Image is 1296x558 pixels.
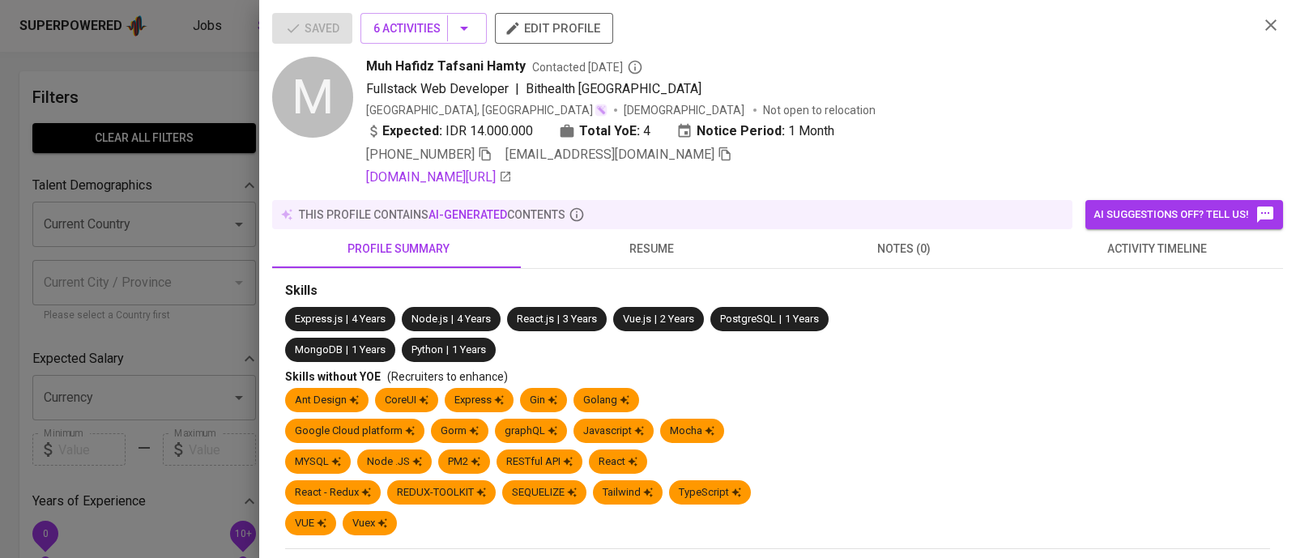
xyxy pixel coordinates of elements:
button: edit profile [495,13,613,44]
span: Bithealth [GEOGRAPHIC_DATA] [526,81,701,96]
span: (Recruiters to enhance) [387,370,508,383]
span: | [515,79,519,99]
div: Mocha [670,424,714,439]
span: [DEMOGRAPHIC_DATA] [624,102,747,118]
span: profile summary [282,239,515,259]
div: Gin [530,393,557,408]
div: IDR 14.000.000 [366,121,533,141]
span: 3 Years [563,313,597,325]
b: Expected: [382,121,442,141]
p: Not open to relocation [763,102,876,118]
div: Ant Design [295,393,359,408]
span: | [346,312,348,327]
img: magic_wand.svg [595,104,607,117]
span: 6 Activities [373,19,474,39]
span: 4 [643,121,650,141]
button: AI suggestions off? Tell us! [1085,200,1283,229]
div: Skills [285,282,1270,300]
span: 4 Years [457,313,491,325]
span: Vue.js [623,313,651,325]
div: Google Cloud platform [295,424,415,439]
div: Gorm [441,424,479,439]
div: TypeScript [679,485,741,500]
div: Express [454,393,504,408]
div: [GEOGRAPHIC_DATA], [GEOGRAPHIC_DATA] [366,102,607,118]
b: Notice Period: [697,121,785,141]
div: React [599,454,637,470]
a: edit profile [495,21,613,34]
button: 6 Activities [360,13,487,44]
span: [EMAIL_ADDRESS][DOMAIN_NAME] [505,147,714,162]
div: graphQL [505,424,557,439]
div: React - Redux [295,485,371,500]
span: Contacted [DATE] [532,59,643,75]
span: notes (0) [787,239,1021,259]
div: Tailwind [603,485,653,500]
div: SEQUELIZE [512,485,577,500]
div: CoreUI [385,393,428,408]
div: 1 Month [676,121,834,141]
span: 4 Years [352,313,386,325]
div: VUE [295,516,326,531]
div: Vuex [352,516,387,531]
span: React.js [517,313,554,325]
div: Golang [583,393,629,408]
span: AI suggestions off? Tell us! [1093,205,1275,224]
p: this profile contains contents [299,207,565,223]
span: | [654,312,657,327]
svg: By Batam recruiter [627,59,643,75]
span: | [451,312,454,327]
div: MYSQL [295,454,341,470]
span: PostgreSQL [720,313,776,325]
span: resume [535,239,768,259]
span: | [446,343,449,358]
span: AI-generated [428,208,507,221]
span: | [557,312,560,327]
span: activity timeline [1040,239,1273,259]
span: Node.js [411,313,448,325]
div: RESTful API [506,454,573,470]
span: Express.js [295,313,343,325]
a: [DOMAIN_NAME][URL] [366,168,512,187]
span: | [346,343,348,358]
span: 1 Years [785,313,819,325]
span: Muh Hafidz Tafsani Hamty [366,57,526,76]
span: Skills without YOE [285,370,381,383]
div: Node .JS [367,454,422,470]
div: PM2 [448,454,480,470]
span: 1 Years [352,343,386,356]
div: Javascript [583,424,644,439]
b: Total YoE: [579,121,640,141]
span: | [779,312,782,327]
div: REDUX-TOOLKIT [397,485,486,500]
span: MongoDB [295,343,343,356]
span: [PHONE_NUMBER] [366,147,475,162]
span: Python [411,343,443,356]
span: 1 Years [452,343,486,356]
span: 2 Years [660,313,694,325]
div: M [272,57,353,138]
span: Fullstack Web Developer [366,81,509,96]
span: edit profile [508,18,600,39]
